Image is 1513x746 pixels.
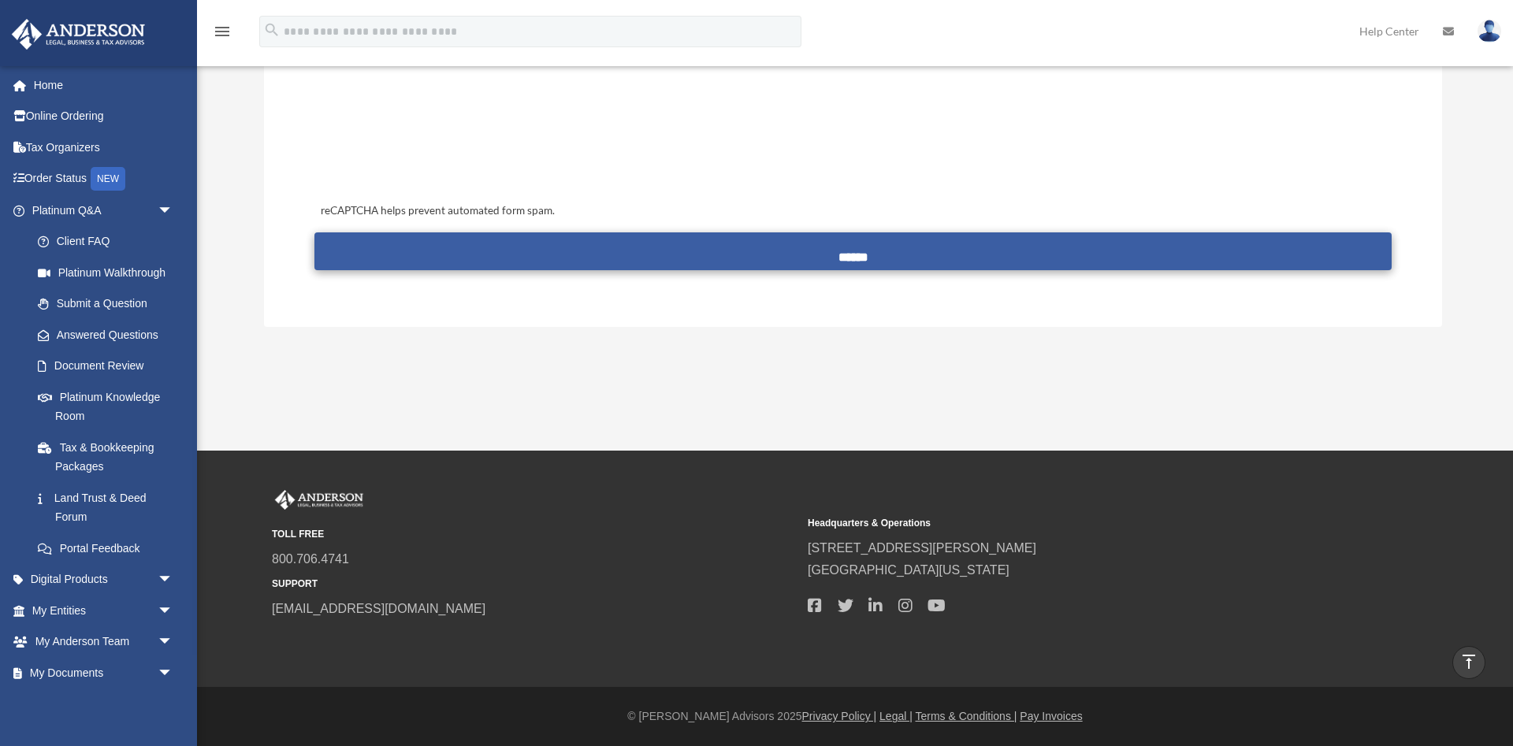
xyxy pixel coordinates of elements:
[158,657,189,689] span: arrow_drop_down
[272,526,797,543] small: TOLL FREE
[11,595,197,626] a: My Entitiesarrow_drop_down
[158,688,189,721] span: arrow_drop_down
[11,69,197,101] a: Home
[879,710,913,722] a: Legal |
[11,101,197,132] a: Online Ordering
[11,195,197,226] a: Platinum Q&Aarrow_drop_down
[11,132,197,163] a: Tax Organizers
[272,602,485,615] a: [EMAIL_ADDRESS][DOMAIN_NAME]
[808,541,1036,555] a: [STREET_ADDRESS][PERSON_NAME]
[22,482,197,533] a: Land Trust & Deed Forum
[11,626,197,658] a: My Anderson Teamarrow_drop_down
[22,533,197,564] a: Portal Feedback
[272,552,349,566] a: 800.706.4741
[1459,652,1478,671] i: vertical_align_top
[22,257,197,288] a: Platinum Walkthrough
[802,710,877,722] a: Privacy Policy |
[7,19,150,50] img: Anderson Advisors Platinum Portal
[314,202,1392,221] div: reCAPTCHA helps prevent automated form spam.
[808,563,1009,577] a: [GEOGRAPHIC_DATA][US_STATE]
[213,28,232,41] a: menu
[158,195,189,227] span: arrow_drop_down
[808,515,1333,532] small: Headquarters & Operations
[91,167,125,191] div: NEW
[11,688,197,720] a: Online Learningarrow_drop_down
[22,432,197,482] a: Tax & Bookkeeping Packages
[11,564,197,596] a: Digital Productsarrow_drop_down
[158,595,189,627] span: arrow_drop_down
[263,21,281,39] i: search
[916,710,1017,722] a: Terms & Conditions |
[213,22,232,41] i: menu
[316,108,556,169] iframe: reCAPTCHA
[197,707,1513,726] div: © [PERSON_NAME] Advisors 2025
[1020,710,1082,722] a: Pay Invoices
[22,226,197,258] a: Client FAQ
[22,288,189,320] a: Submit a Question
[22,319,197,351] a: Answered Questions
[272,490,366,510] img: Anderson Advisors Platinum Portal
[158,626,189,659] span: arrow_drop_down
[1452,646,1485,679] a: vertical_align_top
[22,351,197,382] a: Document Review
[158,564,189,596] span: arrow_drop_down
[1478,20,1501,43] img: User Pic
[11,163,197,195] a: Order StatusNEW
[272,576,797,592] small: SUPPORT
[22,381,197,432] a: Platinum Knowledge Room
[11,657,197,688] a: My Documentsarrow_drop_down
